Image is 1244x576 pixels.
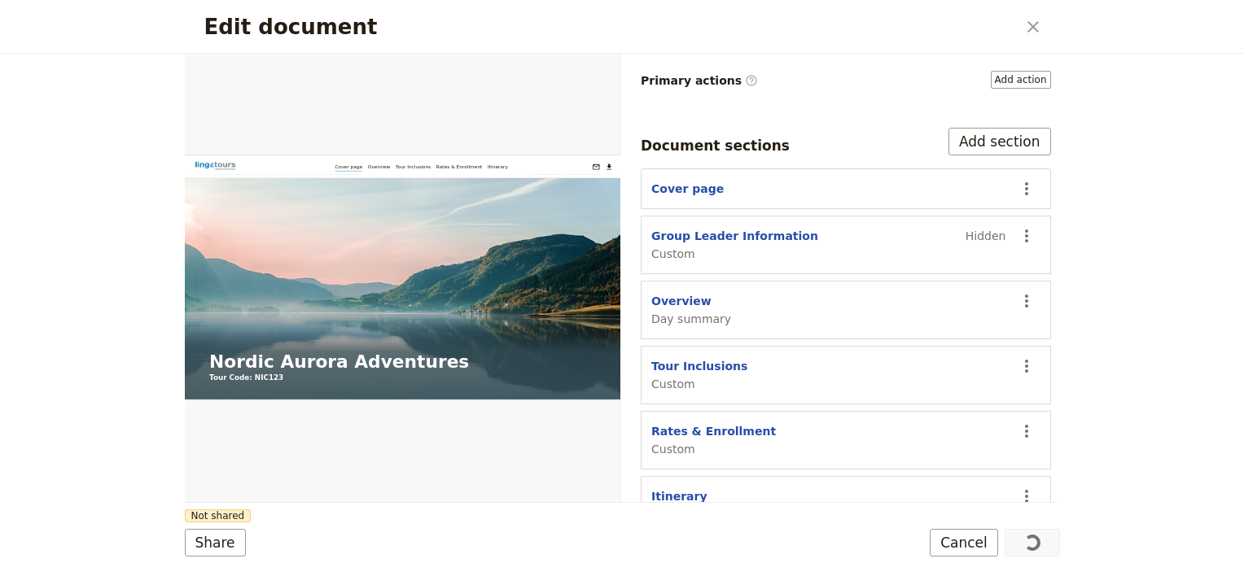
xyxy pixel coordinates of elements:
a: Itinerary [725,16,773,37]
span: Custom [651,441,776,457]
button: Close dialog [1019,13,1047,41]
a: Tour Inclusions [505,16,589,37]
button: Rates & Enrollment [651,423,776,439]
a: Cover page [359,16,424,37]
button: Group Leader Information [651,228,818,244]
button: Itinerary [651,488,707,504]
span: ​ [745,74,758,87]
a: clientservice@lingo-tours.com [970,13,998,41]
button: Tour Inclusions [651,358,747,374]
a: Overview [438,16,492,37]
span: Custom [651,376,747,392]
button: Share [185,529,246,556]
button: Actions [1013,175,1040,203]
button: Actions [1013,352,1040,380]
div: Document sections [641,136,790,155]
button: Overview [651,293,712,309]
button: Actions [1013,482,1040,510]
button: Primary actions​ [991,71,1051,89]
button: Actions [1013,287,1040,315]
p: Tour Code: NIC123 [59,519,681,543]
h2: Edit document [204,15,1016,39]
button: Cancel [930,529,998,556]
button: Add section [948,128,1051,155]
h1: Nordic Aurora Adventures [59,470,681,516]
button: Actions [1013,417,1040,445]
span: Not shared [185,509,252,522]
button: Cover page [651,181,724,197]
a: Rates & Enrollment [602,16,712,37]
span: Hidden [966,228,1006,244]
button: Download pdf [1001,13,1029,41]
span: Primary actions [641,72,758,89]
span: Day summary [651,311,731,327]
img: Lingo Tours logo [20,10,162,38]
button: Actions [1013,222,1040,250]
span: Custom [651,246,818,262]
